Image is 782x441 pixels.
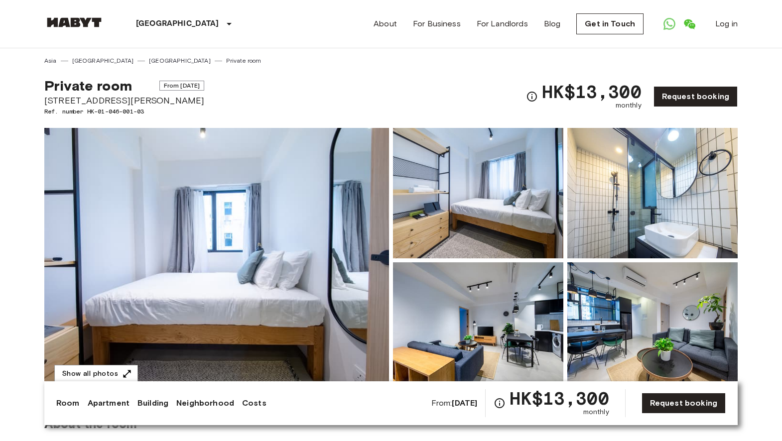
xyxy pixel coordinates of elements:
span: monthly [616,101,642,110]
img: Picture of unit HK-01-046-001-03 [567,262,738,393]
a: For Business [413,18,461,30]
a: Open WeChat [679,14,699,34]
a: Blog [544,18,561,30]
span: HK$13,300 [510,389,609,407]
p: [GEOGRAPHIC_DATA] [136,18,219,30]
a: Costs [242,397,266,409]
a: Asia [44,56,57,65]
a: Request booking [653,86,738,107]
span: HK$13,300 [542,83,641,101]
span: [STREET_ADDRESS][PERSON_NAME] [44,94,204,107]
span: From [DATE] [159,81,205,91]
a: [GEOGRAPHIC_DATA] [149,56,211,65]
button: Show all photos [54,365,138,383]
img: Picture of unit HK-01-046-001-03 [567,128,738,258]
a: Request booking [642,393,726,414]
img: Marketing picture of unit HK-01-046-001-03 [44,128,389,393]
a: Apartment [88,397,130,409]
a: Room [56,397,80,409]
img: Habyt [44,17,104,27]
span: monthly [583,407,609,417]
a: Open WhatsApp [659,14,679,34]
a: Get in Touch [576,13,644,34]
b: [DATE] [452,398,477,408]
a: Private room [226,56,261,65]
img: Picture of unit HK-01-046-001-03 [393,128,563,258]
span: Ref. number HK-01-046-001-03 [44,107,204,116]
a: About [374,18,397,30]
img: Picture of unit HK-01-046-001-03 [393,262,563,393]
a: Building [137,397,168,409]
a: For Landlords [477,18,528,30]
a: Log in [715,18,738,30]
a: [GEOGRAPHIC_DATA] [72,56,134,65]
span: Private room [44,77,132,94]
span: From: [431,398,478,409]
svg: Check cost overview for full price breakdown. Please note that discounts apply to new joiners onl... [526,91,538,103]
svg: Check cost overview for full price breakdown. Please note that discounts apply to new joiners onl... [494,397,506,409]
a: Neighborhood [176,397,234,409]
